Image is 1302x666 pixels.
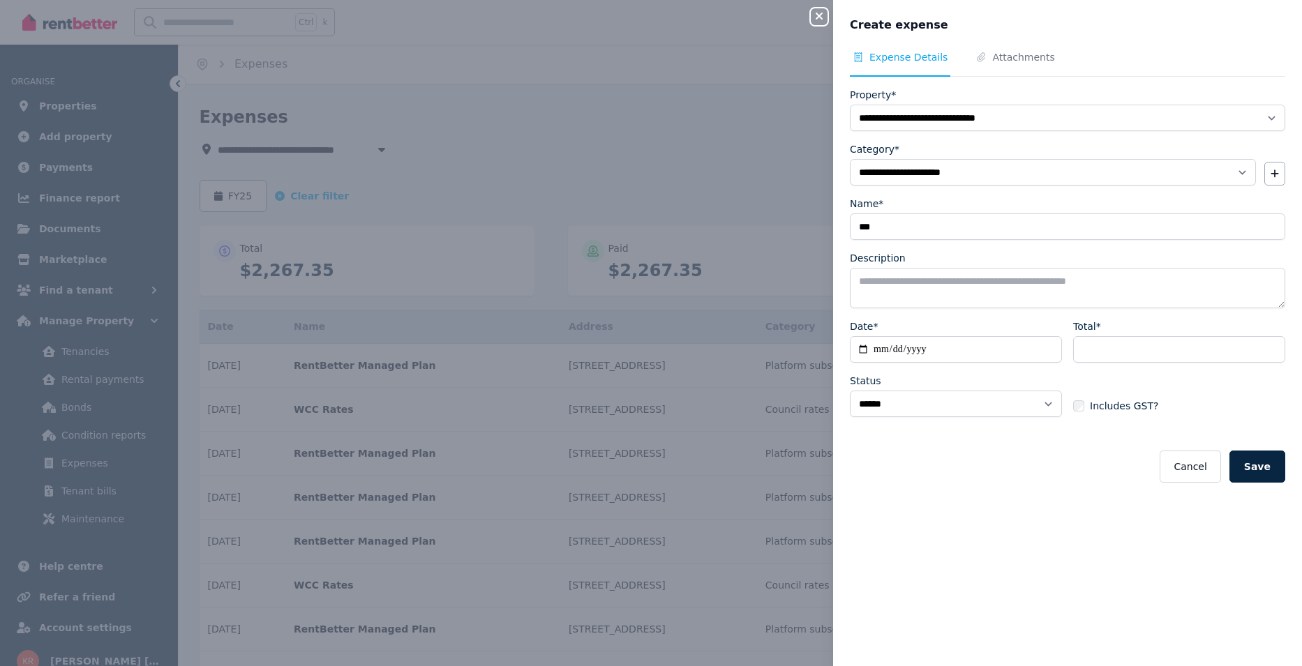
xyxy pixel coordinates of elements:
[850,197,883,211] label: Name*
[1073,400,1084,411] input: Includes GST?
[850,142,899,156] label: Category*
[850,319,878,333] label: Date*
[850,374,881,388] label: Status
[850,88,896,102] label: Property*
[1160,451,1220,483] button: Cancel
[1255,619,1288,652] iframe: Intercom live chat
[850,50,1285,77] nav: Tabs
[992,50,1054,64] span: Attachments
[1090,399,1158,413] span: Includes GST?
[850,17,948,33] span: Create expense
[869,50,948,64] span: Expense Details
[1073,319,1101,333] label: Total*
[1229,451,1285,483] button: Save
[850,251,906,265] label: Description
